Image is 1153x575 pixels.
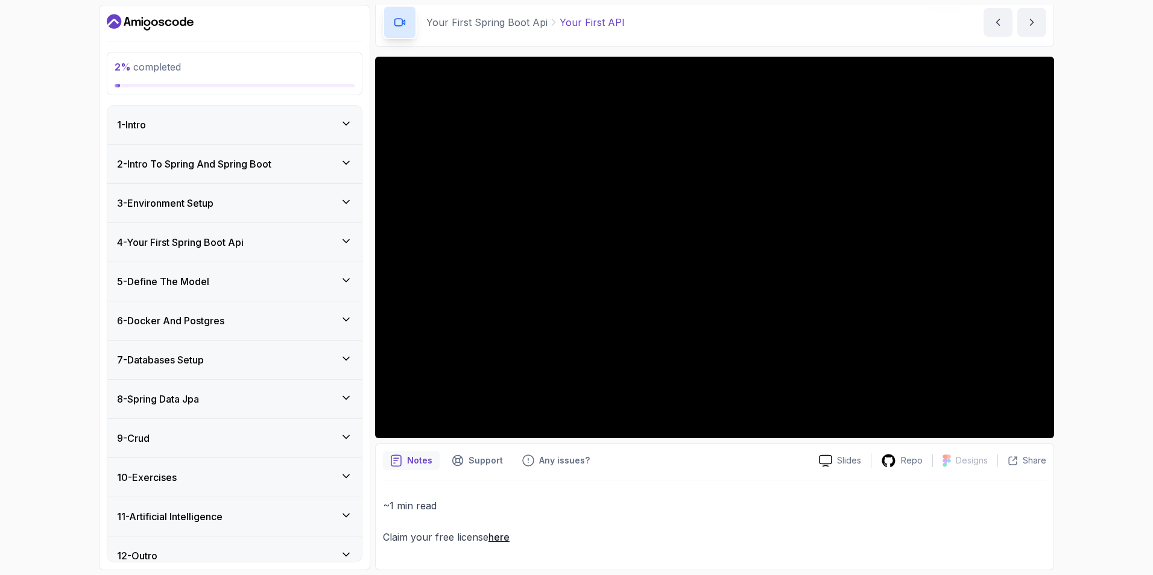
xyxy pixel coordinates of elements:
button: 8-Spring Data Jpa [107,380,362,418]
h3: 1 - Intro [117,118,146,132]
button: 9-Crud [107,419,362,457]
p: Your First Spring Boot Api [426,15,548,30]
a: Dashboard [107,13,194,32]
button: 3-Environment Setup [107,184,362,222]
button: Support button [444,451,510,470]
button: notes button [383,451,440,470]
button: Share [997,454,1046,467]
p: Any issues? [539,454,590,467]
h3: 9 - Crud [117,431,150,445]
iframe: 1 - Your First API [375,57,1054,438]
button: 12-Outro [107,536,362,575]
a: Slides [809,454,871,467]
p: Your First API [560,15,625,30]
h3: 2 - Intro To Spring And Spring Boot [117,157,271,171]
button: 11-Artificial Intelligence [107,497,362,536]
p: ~1 min read [383,497,1046,514]
button: 10-Exercises [107,458,362,497]
p: Slides [837,454,861,467]
h3: 11 - Artificial Intelligence [117,509,223,524]
button: 6-Docker And Postgres [107,301,362,340]
p: Notes [407,454,432,467]
h3: 12 - Outro [117,548,157,563]
a: Repo [871,453,932,468]
h3: 4 - Your First Spring Boot Api [117,235,244,250]
span: completed [115,61,181,73]
h3: 8 - Spring Data Jpa [117,392,199,406]
button: 5-Define The Model [107,262,362,301]
p: Support [469,454,503,467]
a: here [488,531,510,543]
h3: 3 - Environment Setup [117,196,213,210]
button: previous content [984,8,1012,37]
button: 1-Intro [107,105,362,144]
button: next content [1017,8,1046,37]
p: Repo [901,454,923,467]
button: 7-Databases Setup [107,341,362,379]
h3: 7 - Databases Setup [117,353,204,367]
h3: 5 - Define The Model [117,274,209,289]
button: 2-Intro To Spring And Spring Boot [107,145,362,183]
p: Designs [956,454,988,467]
button: 4-Your First Spring Boot Api [107,223,362,262]
p: Claim your free license [383,529,1046,545]
h3: 6 - Docker And Postgres [117,313,224,328]
h3: 10 - Exercises [117,470,177,485]
button: Feedback button [515,451,597,470]
span: 2 % [115,61,131,73]
p: Share [1023,454,1046,467]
